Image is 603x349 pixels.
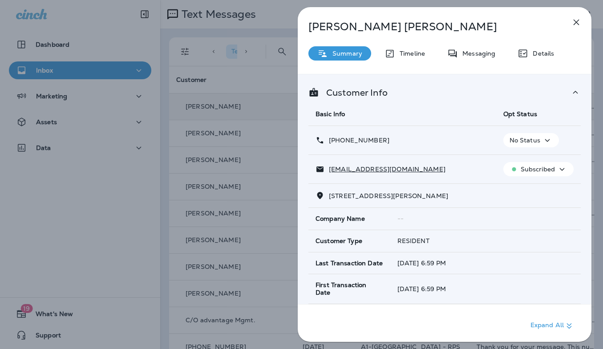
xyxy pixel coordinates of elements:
span: -- [397,215,404,223]
span: Opt Status [503,110,537,118]
p: [EMAIL_ADDRESS][DOMAIN_NAME] [324,166,445,173]
button: Expand All [527,318,578,334]
p: Expand All [530,321,575,331]
p: Customer Info [319,89,388,96]
span: Basic Info [316,110,345,118]
p: Details [528,50,554,57]
button: No Status [503,133,559,147]
button: Subscribed [503,162,574,176]
p: [PHONE_NUMBER] [324,137,389,144]
span: [DATE] 6:59 PM [397,259,446,267]
span: [DATE] 6:59 PM [397,285,446,293]
span: First Transaction Date [316,281,383,296]
p: No Status [510,137,540,144]
span: Last Transaction Date [316,260,383,267]
p: Subscribed [521,166,555,173]
p: Summary [328,50,362,57]
p: Messaging [458,50,495,57]
span: Company Name [316,215,365,223]
p: [PERSON_NAME] [PERSON_NAME] [308,20,551,33]
p: Timeline [395,50,425,57]
span: RESIDENT [397,237,429,245]
span: Customer Type [316,237,362,245]
span: [STREET_ADDRESS][PERSON_NAME] [329,192,448,200]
